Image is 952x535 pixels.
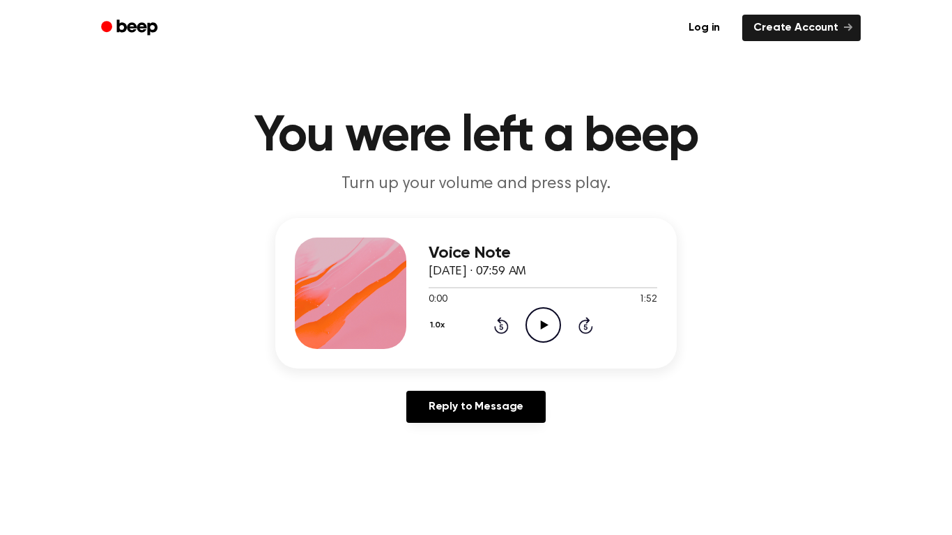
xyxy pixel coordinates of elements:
[119,111,833,162] h1: You were left a beep
[406,391,546,423] a: Reply to Message
[675,12,734,44] a: Log in
[91,15,170,42] a: Beep
[429,244,657,263] h3: Voice Note
[639,293,657,307] span: 1:52
[208,173,744,196] p: Turn up your volume and press play.
[429,313,450,337] button: 1.0x
[429,293,447,307] span: 0:00
[742,15,861,41] a: Create Account
[429,265,526,278] span: [DATE] · 07:59 AM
